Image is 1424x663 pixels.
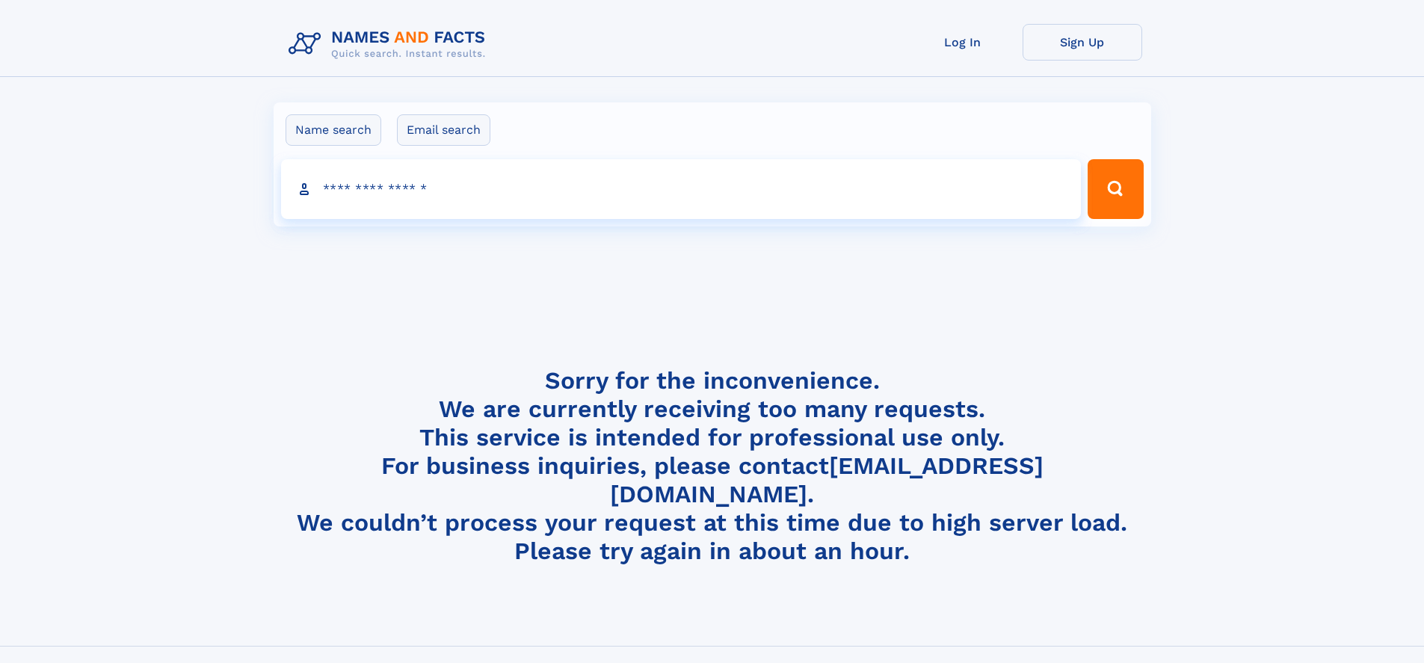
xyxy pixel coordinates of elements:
[283,366,1142,566] h4: Sorry for the inconvenience. We are currently receiving too many requests. This service is intend...
[610,451,1044,508] a: [EMAIL_ADDRESS][DOMAIN_NAME]
[283,24,498,64] img: Logo Names and Facts
[397,114,490,146] label: Email search
[286,114,381,146] label: Name search
[1023,24,1142,61] a: Sign Up
[903,24,1023,61] a: Log In
[1088,159,1143,219] button: Search Button
[281,159,1082,219] input: search input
